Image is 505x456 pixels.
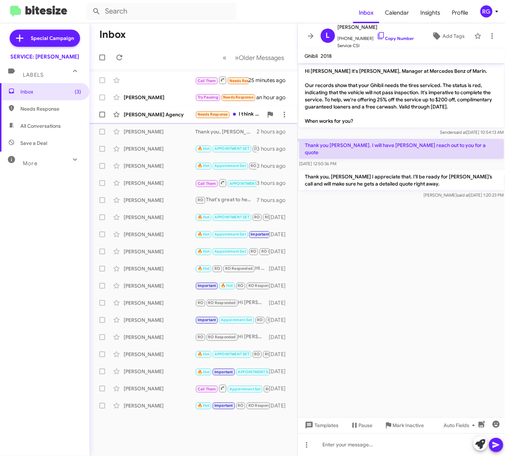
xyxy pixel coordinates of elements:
span: RO [251,163,256,168]
span: Special Campaign [31,35,74,42]
span: 🔥 Hot [198,266,210,271]
span: RO [257,318,263,322]
span: Important [198,283,216,288]
span: APPOINTMENT SET [238,370,273,374]
div: [PERSON_NAME] [124,94,195,101]
div: [DATE] [269,368,292,375]
div: [DATE] [269,248,292,255]
span: RO [198,335,203,339]
div: Hi [PERSON_NAME], based on our records your 2021 GLA is due for routine service. Can I make an ap... [195,213,269,221]
div: [PERSON_NAME] [124,368,195,375]
div: Thank you, [PERSON_NAME] I appreciate that. I’ll be ready for [PERSON_NAME]’s call and will make ... [195,128,257,135]
span: Needs Response [198,112,228,117]
div: [DATE] [269,351,292,358]
div: [PERSON_NAME] [124,162,195,169]
span: 🔥 Hot [198,403,210,408]
span: L [326,30,330,41]
div: [DATE] [269,265,292,272]
span: RO [254,215,260,219]
div: Hi [PERSON_NAME], based on our records your vehicle is due for routine maintenance. Can I make an... [195,333,269,341]
div: [PERSON_NAME] [124,248,195,255]
a: Special Campaign [10,30,80,47]
p: Thank you [PERSON_NAME]. I will have [PERSON_NAME] reach out to you for a quote [299,139,504,159]
span: » [235,53,239,62]
span: [PERSON_NAME] [254,146,286,151]
span: RO Responded [268,318,295,322]
input: Search [86,3,237,20]
div: [PERSON_NAME] [124,231,195,238]
a: Profile [446,2,474,23]
div: Hi [PERSON_NAME], based on our records your 2018 GLE is due for routine service next month. Can I... [195,299,269,307]
span: All Conversations [20,122,61,130]
span: 🔥 Hot [198,146,210,151]
div: [PERSON_NAME] [124,214,195,221]
button: RG [474,5,497,17]
div: [DATE] [269,231,292,238]
span: 2018 [321,53,332,59]
span: RO Responded [248,403,276,408]
span: APPOINTMENT SET [229,181,264,186]
span: RO [254,352,260,356]
span: Important [251,232,269,237]
div: [PERSON_NAME] [124,402,195,409]
div: Hi [PERSON_NAME], based on our records your vehicle is due for routine service. Can I make an app... [195,350,269,358]
span: RO [238,403,243,408]
span: RO [251,249,256,254]
div: [PERSON_NAME] [124,179,195,187]
div: Hi [PERSON_NAME], thank you for letting me know. I’ll make sure your record reflects that. Feel f... [195,178,257,187]
span: APPOINTMENT SET [214,146,249,151]
span: Appointment Set [229,387,261,391]
div: 3 hours ago [257,179,291,187]
h1: Inbox [99,29,126,40]
span: Try Pausing [198,95,218,100]
div: Hi [PERSON_NAME], based on our records your vehicle is due for routine maintenance. We have a spe... [195,367,269,376]
div: 3 hours ago [257,145,291,152]
span: Call Them [198,387,216,391]
span: APPOINTMENT SET [214,215,249,219]
a: Inbox [353,2,379,23]
span: RO Responded [225,266,253,271]
div: [PERSON_NAME] Agency [124,111,195,118]
span: Inbox [20,88,81,95]
span: RO Responded [261,249,289,254]
div: RG [480,5,492,17]
button: Auto Fields [438,419,484,432]
span: Pause [359,419,373,432]
div: [DATE] [269,385,292,392]
div: [PERSON_NAME] [124,385,195,392]
button: Add Tags [425,30,471,42]
a: Calendar [379,2,415,23]
span: RO Responded [208,335,236,339]
div: [PERSON_NAME] [124,197,195,204]
span: Important [214,370,233,374]
button: Pause [345,419,378,432]
span: (3) [75,88,81,95]
div: [PERSON_NAME] [124,128,195,135]
span: Appointment Set [214,163,246,168]
div: [PERSON_NAME] [124,299,195,306]
span: 🔥 Hot [198,163,210,168]
div: [PERSON_NAME] [124,282,195,289]
div: [DATE] [269,299,292,306]
span: Templates [303,419,339,432]
span: Needs Response [20,105,81,112]
div: Hi [PERSON_NAME], based on our records your 2015 C-Class is due for routine service next week. Ca... [195,247,269,255]
div: [PERSON_NAME] [124,316,195,324]
span: RO Responded [248,283,276,288]
div: Hi [PERSON_NAME]- I think I'm turning the car in but will let you know if not [195,93,256,101]
div: Hi [PERSON_NAME], based on our records your 2020 C300 is due for routine service. Can I make an a... [195,264,269,273]
p: Hi [PERSON_NAME] it's [PERSON_NAME], Manager at Mercedes Benz of Marin. Our records show that you... [299,65,504,127]
span: Service CSI [338,42,414,49]
span: Call Them [198,78,216,83]
div: 2 hours ago [257,128,291,135]
span: RO [238,283,243,288]
a: Copy Number [377,36,414,41]
span: « [223,53,227,62]
span: Add Tags [442,30,465,42]
span: Older Messages [239,54,284,62]
span: RO Responded [265,352,292,356]
span: 🔥 Hot [198,249,210,254]
span: Auto Fields [444,419,478,432]
div: 25 minutes ago [249,77,292,84]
